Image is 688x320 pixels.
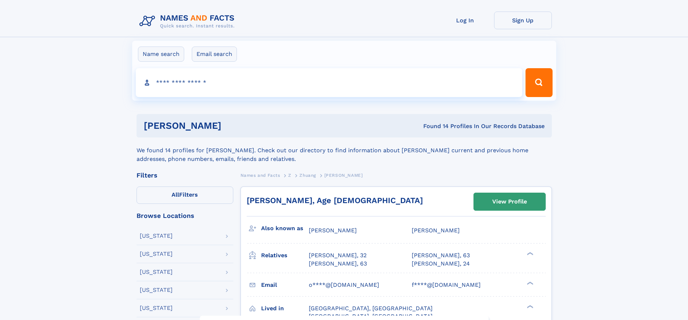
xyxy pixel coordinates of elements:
[144,121,323,130] h1: [PERSON_NAME]
[172,191,179,198] span: All
[136,68,523,97] input: search input
[494,12,552,29] a: Sign Up
[309,227,357,234] span: [PERSON_NAME]
[261,279,309,291] h3: Email
[309,305,433,312] span: [GEOGRAPHIC_DATA], [GEOGRAPHIC_DATA]
[137,137,552,163] div: We found 14 profiles for [PERSON_NAME]. Check out our directory to find information about [PERSON...
[309,313,433,320] span: [GEOGRAPHIC_DATA], [GEOGRAPHIC_DATA]
[525,68,552,97] button: Search Button
[322,122,545,130] div: Found 14 Profiles In Our Records Database
[261,249,309,262] h3: Relatives
[241,171,280,180] a: Names and Facts
[137,12,241,31] img: Logo Names and Facts
[299,171,316,180] a: Zhuang
[492,193,527,210] div: View Profile
[288,173,291,178] span: Z
[261,302,309,315] h3: Lived in
[247,196,423,205] a: [PERSON_NAME], Age [DEMOGRAPHIC_DATA]
[138,47,184,62] label: Name search
[137,212,233,219] div: Browse Locations
[412,227,460,234] span: [PERSON_NAME]
[309,260,367,268] a: [PERSON_NAME], 63
[192,47,237,62] label: Email search
[309,251,367,259] a: [PERSON_NAME], 32
[324,173,363,178] span: [PERSON_NAME]
[436,12,494,29] a: Log In
[140,305,173,311] div: [US_STATE]
[525,251,534,256] div: ❯
[261,222,309,234] h3: Also known as
[474,193,545,210] a: View Profile
[288,171,291,180] a: Z
[412,260,470,268] a: [PERSON_NAME], 24
[140,269,173,275] div: [US_STATE]
[412,251,470,259] a: [PERSON_NAME], 63
[140,233,173,239] div: [US_STATE]
[137,172,233,179] div: Filters
[137,187,233,204] label: Filters
[299,173,316,178] span: Zhuang
[140,251,173,257] div: [US_STATE]
[140,287,173,293] div: [US_STATE]
[525,281,534,285] div: ❯
[525,304,534,309] div: ❯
